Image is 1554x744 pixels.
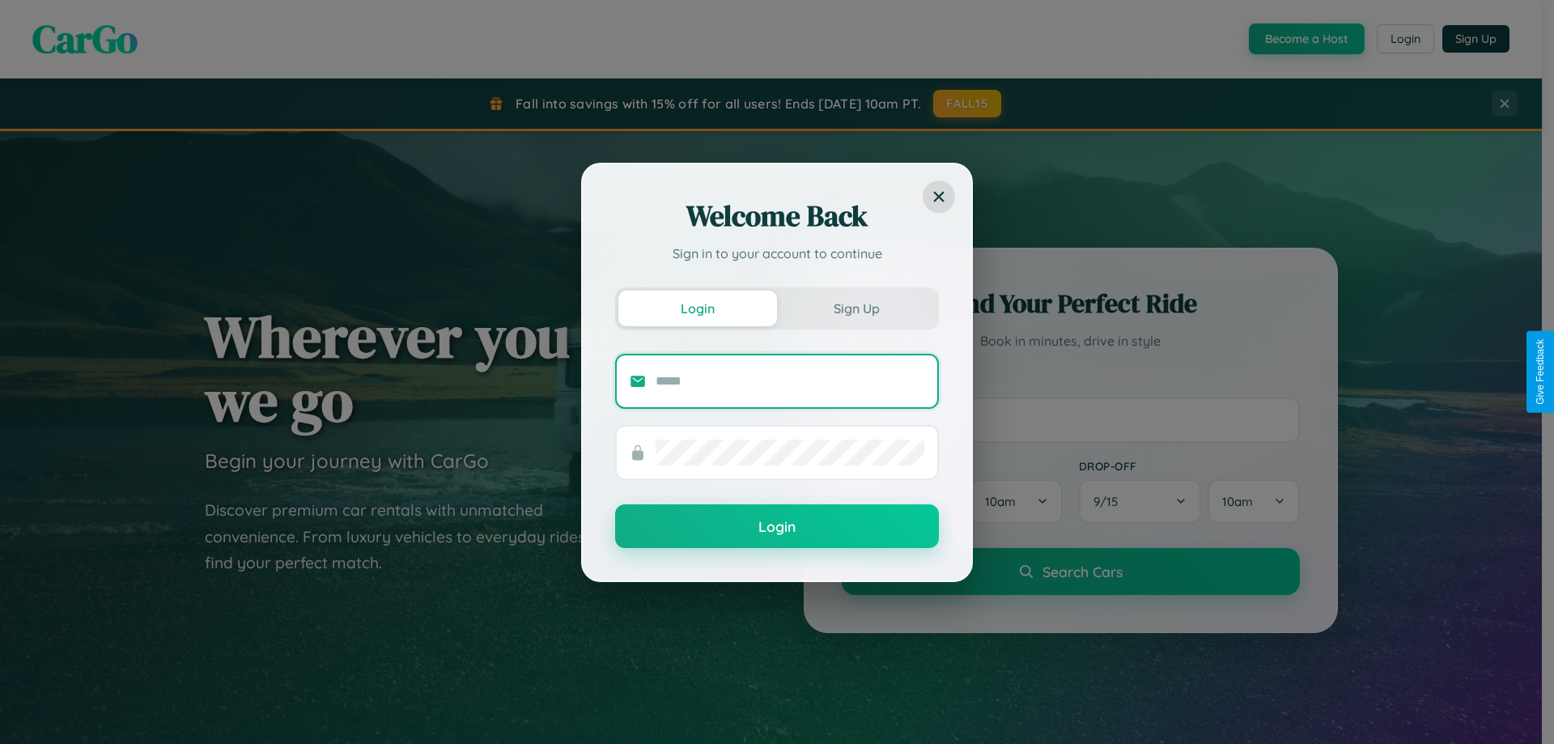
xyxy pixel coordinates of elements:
[615,197,939,236] h2: Welcome Back
[777,291,936,326] button: Sign Up
[618,291,777,326] button: Login
[615,244,939,263] p: Sign in to your account to continue
[1535,339,1546,405] div: Give Feedback
[615,504,939,548] button: Login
